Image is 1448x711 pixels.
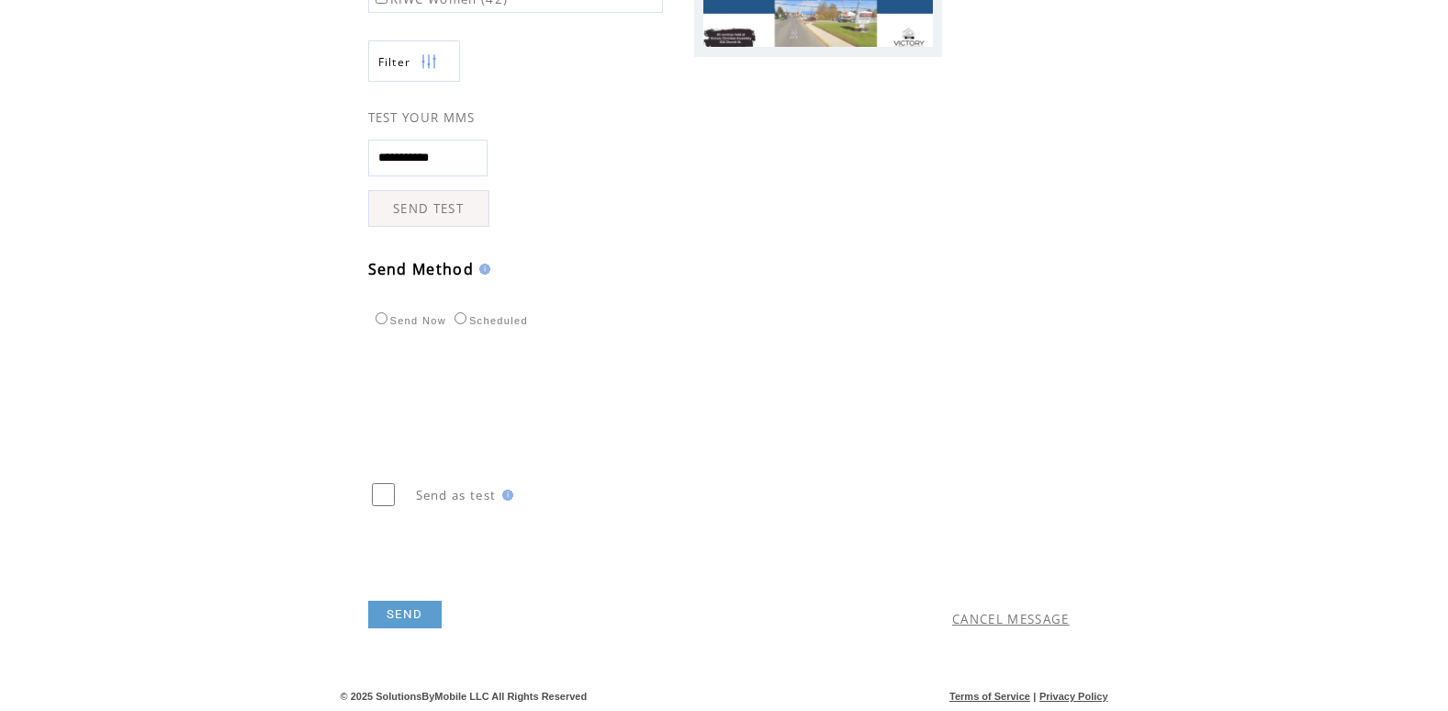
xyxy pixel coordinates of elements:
span: Send as test [416,487,497,503]
span: © 2025 SolutionsByMobile LLC All Rights Reserved [341,691,588,702]
label: Scheduled [450,315,528,326]
a: Terms of Service [949,691,1030,702]
img: filters.png [421,41,437,83]
a: SEND TEST [368,190,489,227]
input: Send Now [376,312,387,324]
input: Scheduled [455,312,466,324]
a: SEND [368,601,442,628]
span: TEST YOUR MMS [368,109,476,126]
a: Filter [368,40,460,82]
a: Privacy Policy [1039,691,1108,702]
span: | [1033,691,1036,702]
img: help.gif [497,490,513,501]
label: Send Now [371,315,446,326]
a: CANCEL MESSAGE [952,611,1070,627]
img: help.gif [474,264,490,275]
span: Send Method [368,259,475,279]
span: Show filters [378,54,411,70]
